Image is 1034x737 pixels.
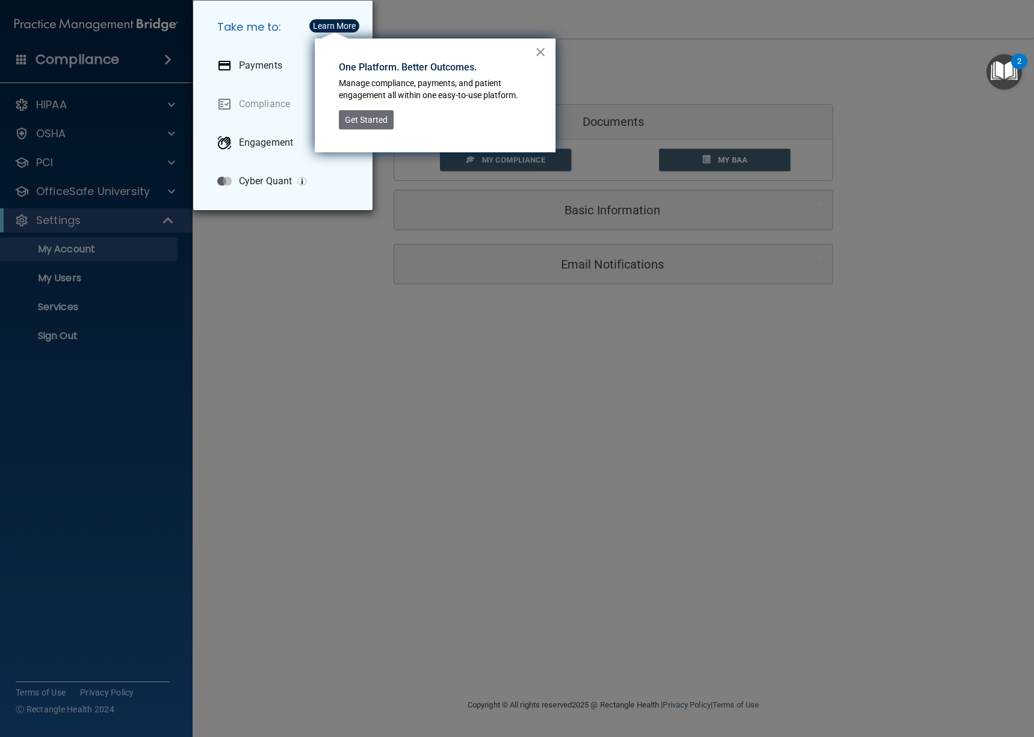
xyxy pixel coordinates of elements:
[208,10,363,44] h5: Take me to:
[339,110,394,129] button: Get Started
[535,42,546,61] button: Close
[1017,61,1021,77] div: 2
[313,22,356,30] div: Learn More
[986,54,1022,90] button: Open Resource Center, 2 new notifications
[239,175,292,187] p: Cyber Quant
[239,60,282,72] p: Payments
[339,61,534,74] p: One Platform. Better Outcomes.
[239,137,293,149] p: Engagement
[339,78,534,101] p: Manage compliance, payments, and patient engagement all within one easy-to-use platform.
